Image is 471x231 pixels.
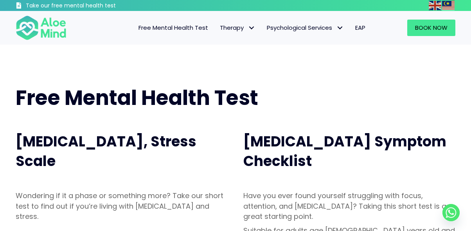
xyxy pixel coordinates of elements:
[26,2,153,10] h3: Take our free mental health test
[429,1,442,10] a: English
[16,15,67,41] img: Aloe mind Logo
[334,22,345,34] span: Psychological Services: submenu
[407,20,455,36] a: Book Now
[355,23,365,32] span: EAP
[16,191,228,221] p: Wondering if it a phase or something more? Take our short test to find out if you’re living with ...
[16,132,196,171] span: [MEDICAL_DATA], Stress Scale
[442,204,460,221] a: Whatsapp
[220,23,255,32] span: Therapy
[214,20,261,36] a: TherapyTherapy: submenu
[246,22,257,34] span: Therapy: submenu
[75,20,372,36] nav: Menu
[349,20,371,36] a: EAP
[16,2,153,11] a: Take our free mental health test
[243,132,446,171] span: [MEDICAL_DATA] Symptom Checklist
[415,23,448,32] span: Book Now
[442,1,455,10] a: Malay
[138,23,208,32] span: Free Mental Health Test
[16,83,258,112] span: Free Mental Health Test
[261,20,349,36] a: Psychological ServicesPsychological Services: submenu
[133,20,214,36] a: Free Mental Health Test
[429,1,441,10] img: en
[442,1,455,10] img: ms
[243,191,455,221] p: Have you ever found yourself struggling with focus, attention, and [MEDICAL_DATA]? Taking this sh...
[267,23,343,32] span: Psychological Services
